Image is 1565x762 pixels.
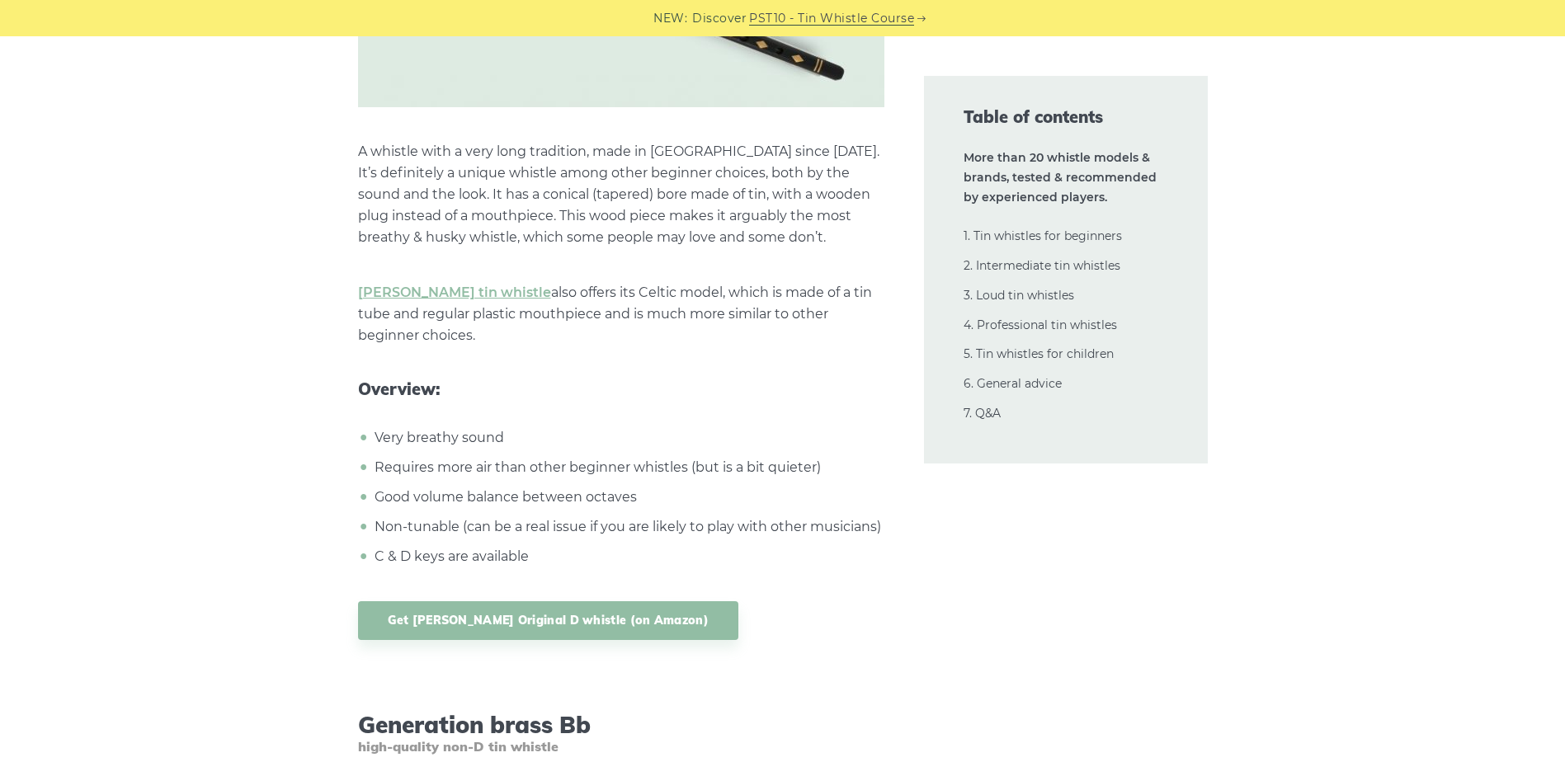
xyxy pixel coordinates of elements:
span: Discover [692,9,747,28]
li: Very breathy sound [370,427,884,449]
li: C & D keys are available [370,546,884,567]
a: 6. General advice [964,376,1062,391]
a: 5. Tin whistles for children [964,346,1114,361]
a: 7. Q&A [964,406,1001,421]
p: A whistle with a very long tradition, made in [GEOGRAPHIC_DATA] since [DATE]. It’s definitely a u... [358,141,884,248]
a: 4. Professional tin whistles [964,317,1117,332]
a: PST10 - Tin Whistle Course [749,9,914,28]
li: Non-tunable (can be a real issue if you are likely to play with other musicians) [370,516,884,538]
span: high-quality non-D tin whistle [358,739,884,755]
a: 3. Loud tin whistles [964,288,1074,303]
strong: More than 20 whistle models & brands, tested & recommended by experienced players. [964,150,1157,205]
li: Good volume balance between octaves [370,487,884,508]
a: 2. Intermediate tin whistles [964,258,1120,273]
a: [PERSON_NAME] tin whistle [358,285,551,300]
p: also offers its Celtic model, which is made of a tin tube and regular plastic mouthpiece and is m... [358,282,884,346]
span: NEW: [653,9,687,28]
span: Overview: [358,379,884,399]
h3: Generation brass Bb [358,711,884,755]
li: Requires more air than other beginner whistles (but is a bit quieter) [370,457,884,478]
a: Get [PERSON_NAME] Original D whistle (on Amazon) [358,601,738,640]
span: Table of contents [964,106,1168,129]
a: 1. Tin whistles for beginners [964,228,1122,243]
